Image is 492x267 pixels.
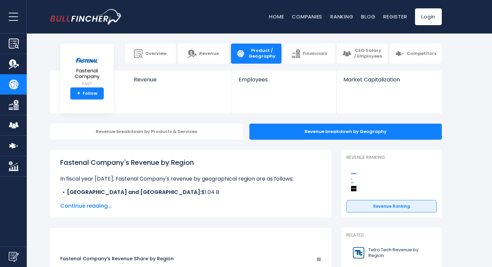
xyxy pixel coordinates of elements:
[350,245,366,260] img: TTEK logo
[354,48,382,59] span: CEO Salary / Employees
[178,44,229,64] a: Revenue
[390,44,442,64] a: Competitors
[346,155,437,160] p: Revenue Ranking
[337,44,388,64] a: CEO Salary / Employees
[50,9,122,24] img: bullfincher logo
[60,202,321,210] span: Continue reading...
[50,9,122,24] a: Go to homepage
[199,51,219,57] span: Revenue
[67,196,122,204] b: Non-North America:
[337,70,441,94] a: Market Capitalization
[232,70,336,94] a: Employees
[330,13,353,20] a: Ranking
[60,157,321,168] h1: Fastenal Company's Revenue by Region
[269,13,284,20] a: Home
[303,51,327,57] span: Financials
[60,196,321,204] li: $237.30 M
[350,170,358,178] img: Fastenal Company competitors logo
[67,188,201,196] b: [GEOGRAPHIC_DATA] and [GEOGRAPHIC_DATA]:
[284,44,334,64] a: Financials
[125,44,176,64] a: Overview
[248,48,276,59] span: Product / Geography
[368,247,433,259] span: Tetra Tech Revenue by Region
[383,13,407,20] a: Register
[50,124,243,140] div: Revenue breakdown by Products & Services
[66,68,108,79] span: Fastenal Company
[361,13,375,20] a: Blog
[292,13,322,20] a: Companies
[346,232,437,238] p: Related
[70,87,104,99] a: +Follow
[415,8,442,25] a: Login
[60,175,321,183] p: In fiscal year [DATE], Fastenal Company's revenue by geographical region are as follows:
[127,70,232,94] a: Revenue
[346,200,437,213] a: Revenue Ranking
[66,81,108,87] small: FAST
[239,76,329,83] span: Employees
[77,90,80,96] strong: +
[65,57,109,87] a: Fastenal Company FAST
[134,76,225,83] span: Revenue
[249,124,442,140] div: Revenue breakdown by Geography
[60,188,321,196] li: $1.04 B
[343,76,434,83] span: Market Capitalization
[407,51,436,57] span: Competitors
[231,44,281,64] a: Product / Geography
[350,185,358,193] img: W.W. Grainger competitors logo
[145,51,167,57] span: Overview
[346,244,437,262] a: Tetra Tech Revenue by Region
[60,255,174,262] tspan: Fastenal Company's Revenue Share by Region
